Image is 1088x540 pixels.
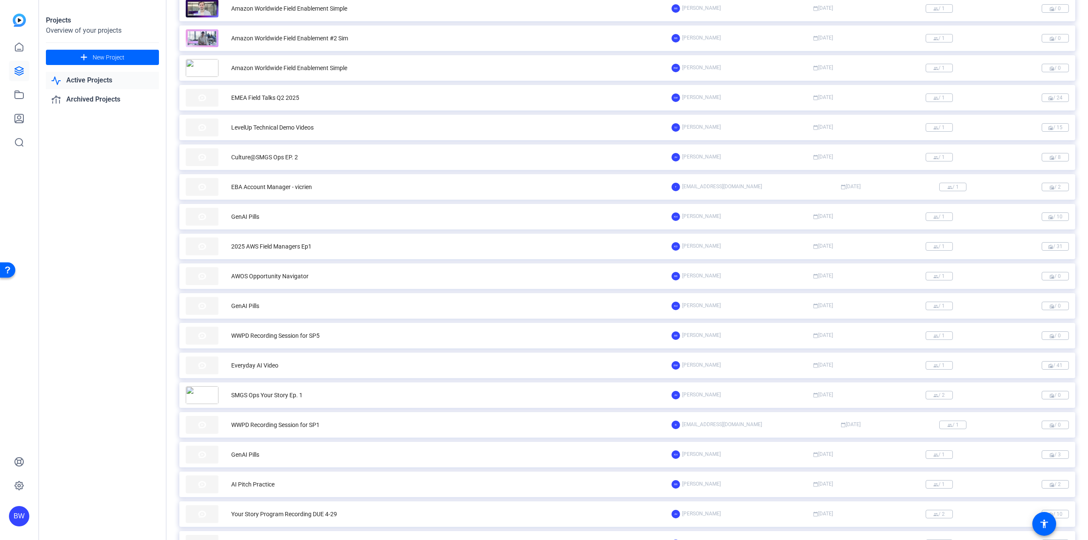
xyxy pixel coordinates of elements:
div: AWOS Opportunity Navigator [231,272,309,281]
span: [DATE] [810,212,837,221]
mat-icon: calendar_today [813,36,818,41]
mat-icon: group [933,125,938,130]
div: BW [671,361,680,370]
mat-icon: group [933,215,938,220]
span: / 0 [1042,302,1069,310]
mat-icon: group [933,244,938,249]
mat-icon: radio [1048,363,1053,368]
span: / 1 [926,4,953,13]
img: placeholder.jpg [186,327,218,345]
div: KD [671,242,680,251]
div: Overview of your projects [46,25,159,36]
span: / 1 [926,34,953,42]
span: / 10 [1042,510,1069,518]
img: placeholder.jpg [186,178,218,196]
div: JH [671,153,680,161]
div: LevelUp Technical Demo Videos [231,123,314,132]
span: [PERSON_NAME] [682,450,721,459]
span: [PERSON_NAME] [682,331,721,340]
span: [PERSON_NAME] [682,510,721,518]
span: / 2 [926,510,953,518]
span: [PERSON_NAME] [682,302,721,310]
div: Everyday AI Video [231,361,278,370]
mat-icon: group [933,66,938,71]
mat-icon: group [933,363,938,368]
span: / 0 [1042,421,1069,429]
mat-icon: group [933,452,938,458]
span: / 3 [1042,450,1069,459]
img: placeholder.jpg [186,356,218,374]
div: SMGS Ops Your Story Ep. 1 [231,391,303,400]
img: thumb_2025-04-29-01-19-46-694.webp [186,386,218,404]
mat-icon: group [933,155,938,160]
span: [PERSON_NAME] [682,361,721,370]
mat-icon: radio [1049,66,1054,71]
img: placeholder.jpg [186,475,218,493]
div: JH [671,391,680,399]
div: KH [671,212,680,221]
div: Amazon Worldwide Field Enablement Simple [231,4,347,13]
span: / 1 [926,331,953,340]
span: New Project [93,53,125,62]
span: [DATE] [810,272,837,280]
span: [DATE] [810,331,837,340]
span: / 1 [926,450,953,459]
mat-icon: calendar_today [813,512,818,517]
span: [PERSON_NAME] [682,391,721,399]
img: blue-gradient.svg [13,14,26,27]
span: / 1 [926,480,953,489]
mat-icon: radio [1049,334,1054,339]
div: WWPD Recording Session for SP1 [231,421,320,430]
div: BW [9,506,29,526]
span: [PERSON_NAME] [682,212,721,221]
span: / 24 [1042,93,1069,102]
img: placeholder.jpg [186,119,218,136]
span: [DATE] [810,361,837,370]
mat-icon: calendar_today [813,95,818,100]
span: [PERSON_NAME] [682,272,721,280]
span: [DATE] [810,510,837,518]
mat-icon: radio [1049,452,1054,458]
span: [PERSON_NAME] [682,4,721,13]
span: / 2 [1042,480,1069,489]
mat-icon: radio [1049,155,1054,160]
mat-icon: radio [1049,304,1054,309]
span: [DATE] [810,391,837,399]
div: GenAI Pills [231,212,259,221]
span: [EMAIL_ADDRESS][DOMAIN_NAME] [682,421,762,429]
div: KH [671,450,680,459]
img: placeholder.jpg [186,505,218,523]
span: / 1 [926,361,953,370]
span: / 1 [939,183,966,191]
div: BB [671,34,680,42]
mat-icon: group [933,482,938,487]
div: JH [671,510,680,518]
span: / 0 [1042,391,1069,399]
a: Active Projects [46,72,159,89]
mat-icon: group [933,96,938,101]
mat-icon: radio [1049,274,1054,279]
mat-icon: radio [1049,393,1054,398]
span: / 1 [926,272,953,280]
div: EBA Account Manager - vicrien [231,183,312,192]
img: thumb_2025-05-28-23-35-05-564.webp [186,59,218,77]
span: / 0 [1042,64,1069,72]
mat-icon: calendar_today [813,303,818,308]
div: GenAI Pills [231,450,259,459]
mat-icon: calendar_today [813,6,818,11]
span: / 1 [926,212,953,221]
span: [DATE] [810,123,837,132]
mat-icon: radio [1049,423,1054,428]
span: / 1 [926,64,953,72]
span: / 0 [1042,34,1069,42]
img: placeholder.jpg [186,267,218,285]
mat-icon: calendar_today [813,125,818,130]
mat-icon: group [933,6,938,11]
mat-icon: group [933,274,938,279]
mat-icon: add [79,52,89,63]
span: / 8 [1042,153,1069,161]
mat-icon: calendar_today [841,184,846,189]
img: placeholder.jpg [186,237,218,255]
div: EMEA Field Talks Q2 2025 [231,93,299,102]
a: Archived Projects [46,91,159,108]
